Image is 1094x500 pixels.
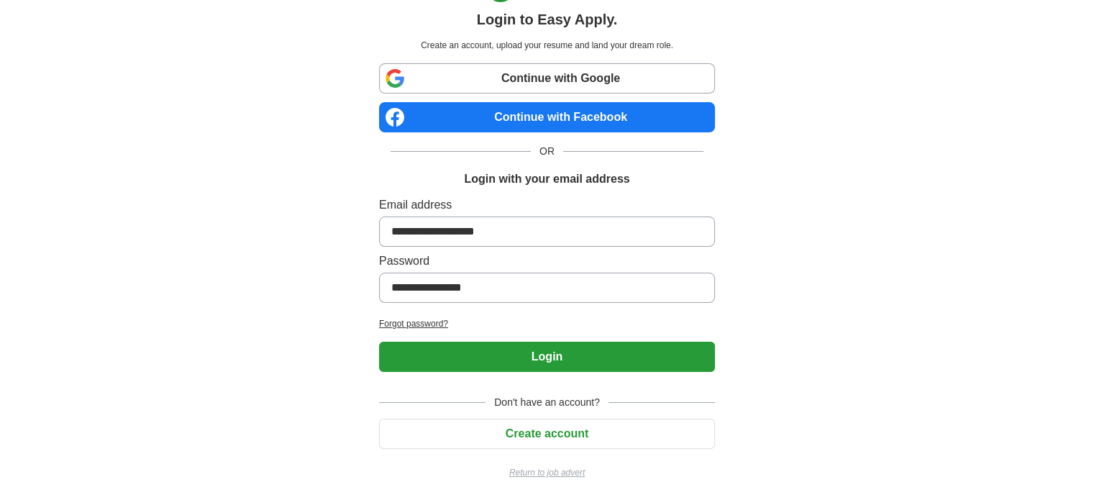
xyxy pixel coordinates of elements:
p: Create an account, upload your resume and land your dream role. [382,39,712,52]
a: Return to job advert [379,466,715,479]
h1: Login to Easy Apply. [477,9,618,30]
label: Email address [379,196,715,214]
button: Login [379,342,715,372]
h1: Login with your email address [464,171,629,188]
span: Don't have an account? [486,395,608,410]
label: Password [379,253,715,270]
button: Create account [379,419,715,449]
span: OR [531,144,563,159]
a: Forgot password? [379,317,715,330]
a: Continue with Google [379,63,715,94]
a: Continue with Facebook [379,102,715,132]
a: Create account [379,427,715,440]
